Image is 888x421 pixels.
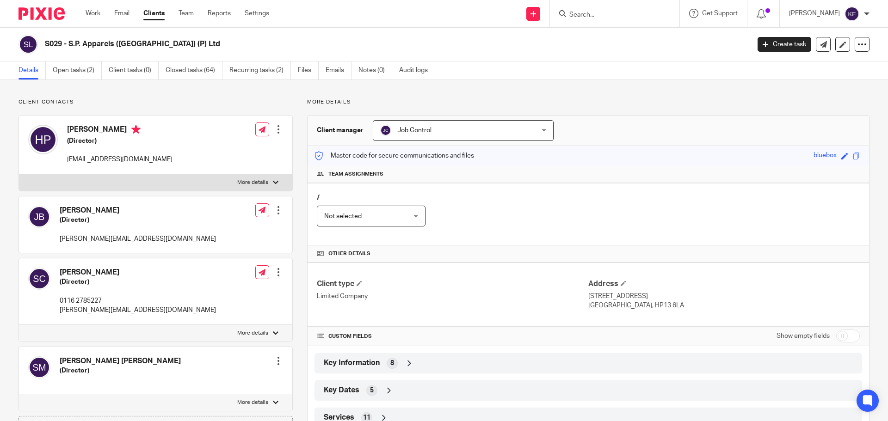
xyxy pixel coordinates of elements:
[317,292,588,301] p: Limited Company
[60,215,216,225] h5: (Director)
[324,358,380,368] span: Key Information
[60,277,216,287] h5: (Director)
[237,399,268,406] p: More details
[702,10,738,17] span: Get Support
[18,61,46,79] a: Details
[60,356,181,366] h4: [PERSON_NAME] [PERSON_NAME]
[28,268,50,290] img: svg%3E
[28,206,50,228] img: svg%3E
[237,179,268,186] p: More details
[399,61,435,79] a: Audit logs
[588,301,860,310] p: [GEOGRAPHIC_DATA], HP13 6LA
[326,61,351,79] a: Emails
[208,9,231,18] a: Reports
[18,35,38,54] img: svg%3E
[758,37,811,52] a: Create task
[588,279,860,289] h4: Address
[370,386,374,395] span: 5
[397,127,432,134] span: Job Control
[245,9,269,18] a: Settings
[131,125,141,134] i: Primary
[67,155,173,164] p: [EMAIL_ADDRESS][DOMAIN_NAME]
[307,98,869,106] p: More details
[568,11,652,19] input: Search
[814,151,837,161] div: bluebox
[60,296,216,305] p: 0116 2785227
[166,61,222,79] a: Closed tasks (64)
[317,126,364,135] h3: Client manager
[324,213,362,220] span: Not selected
[45,39,604,49] h2: S029 - S.P. Apparels ([GEOGRAPHIC_DATA]) (P) Ltd
[18,98,293,106] p: Client contacts
[328,250,370,257] span: Other details
[390,359,394,368] span: 8
[324,385,359,395] span: Key Dates
[28,356,50,378] img: svg%3E
[777,331,830,341] label: Show empty fields
[28,125,58,154] img: svg%3E
[60,268,216,277] h4: [PERSON_NAME]
[237,329,268,337] p: More details
[298,61,319,79] a: Files
[314,151,474,160] p: Master code for secure communications and files
[143,9,165,18] a: Clients
[114,9,129,18] a: Email
[18,7,65,20] img: Pixie
[358,61,392,79] a: Notes (0)
[67,136,173,146] h5: (Director)
[317,279,588,289] h4: Client type
[380,125,391,136] img: svg%3E
[317,194,320,201] span: /
[53,61,102,79] a: Open tasks (2)
[317,333,588,340] h4: CUSTOM FIELDS
[60,366,181,375] h5: (Director)
[60,206,216,215] h4: [PERSON_NAME]
[789,9,840,18] p: [PERSON_NAME]
[845,6,859,21] img: svg%3E
[60,234,216,244] p: [PERSON_NAME][EMAIL_ADDRESS][DOMAIN_NAME]
[588,292,860,301] p: [STREET_ADDRESS]
[60,305,216,315] p: [PERSON_NAME][EMAIL_ADDRESS][DOMAIN_NAME]
[109,61,159,79] a: Client tasks (0)
[229,61,291,79] a: Recurring tasks (2)
[328,171,383,178] span: Team assignments
[86,9,100,18] a: Work
[179,9,194,18] a: Team
[67,125,173,136] h4: [PERSON_NAME]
